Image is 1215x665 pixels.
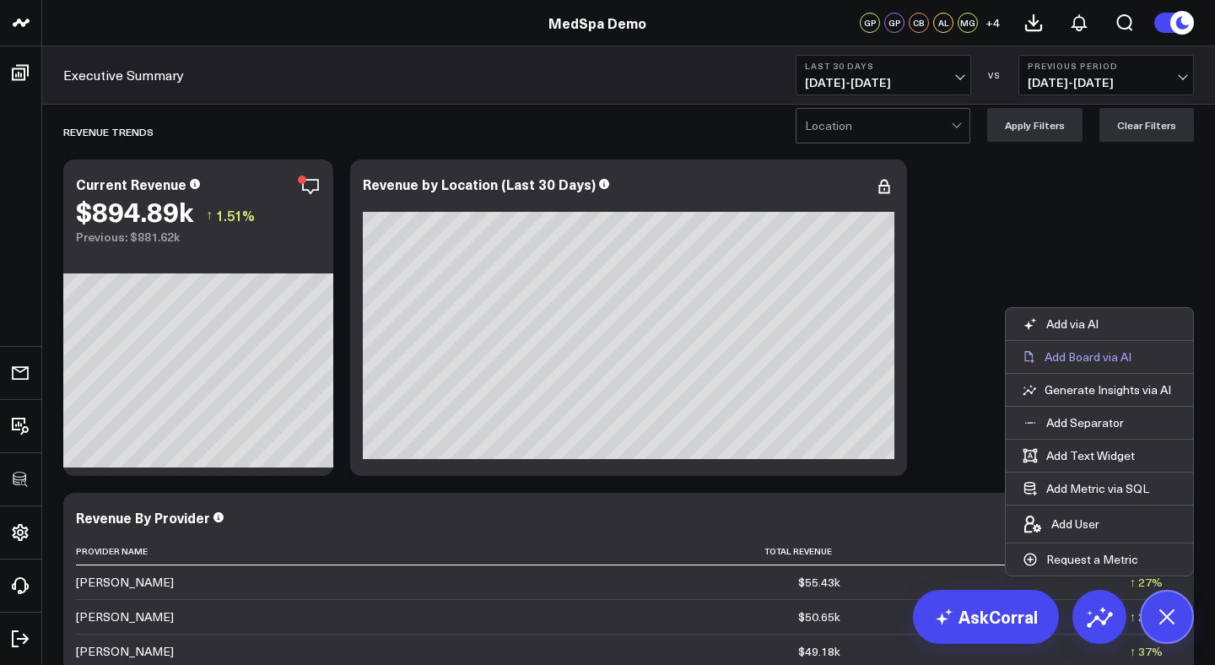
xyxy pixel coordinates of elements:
div: ↑ 27% [1130,574,1163,591]
span: + 4 [985,17,1000,29]
button: +4 [982,13,1002,33]
div: VS [980,70,1010,80]
button: Add Text Widget [1006,440,1152,472]
a: Executive Summary [63,66,184,84]
div: REVENUE TRENDS [63,112,154,151]
button: Add Separator [1006,407,1141,439]
div: MG [958,13,978,33]
div: $50.65k [798,608,840,625]
div: Current Revenue [76,175,186,193]
div: [PERSON_NAME] [76,643,174,660]
p: Add via AI [1046,316,1099,332]
button: Last 30 Days[DATE]-[DATE] [796,55,971,95]
button: Add via AI [1006,308,1115,340]
div: GP [860,13,880,33]
p: Add Board via AI [1045,349,1131,365]
b: Last 30 Days [805,61,962,71]
div: $49.18k [798,643,840,660]
span: ↑ [206,204,213,226]
button: Add Metric via SQL [1006,473,1166,505]
div: Revenue by Location (Last 30 Days) [363,175,596,193]
span: [DATE] - [DATE] [805,76,962,89]
button: Generate Insights via AI [1006,374,1193,406]
div: GP [884,13,904,33]
button: Add User [1006,506,1116,543]
div: AL [933,13,953,33]
div: ↑ 37% [1130,643,1163,660]
div: Revenue By Provider [76,508,210,527]
p: Add Separator [1046,415,1124,430]
p: Add User [1051,516,1099,532]
p: Generate Insights via AI [1045,382,1171,397]
b: Previous Period [1028,61,1185,71]
div: [PERSON_NAME] [76,608,174,625]
div: Previous: $881.62k [76,230,321,244]
div: [PERSON_NAME] [76,574,174,591]
div: $894.89k [76,196,193,226]
button: Apply Filters [987,108,1083,142]
p: Request a Metric [1046,552,1138,567]
span: 1.51% [216,206,255,224]
th: Change [856,538,1178,565]
div: $55.43k [798,574,840,591]
button: Add Board via AI [1006,341,1193,373]
a: MedSpa Demo [548,14,646,32]
button: Clear Filters [1099,108,1194,142]
div: CB [909,13,929,33]
a: AskCorral [913,590,1059,644]
span: [DATE] - [DATE] [1028,76,1185,89]
button: Request a Metric [1006,543,1155,576]
button: Previous Period[DATE]-[DATE] [1018,55,1194,95]
th: Provider Name [76,538,245,565]
th: Total Revenue [245,538,856,565]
